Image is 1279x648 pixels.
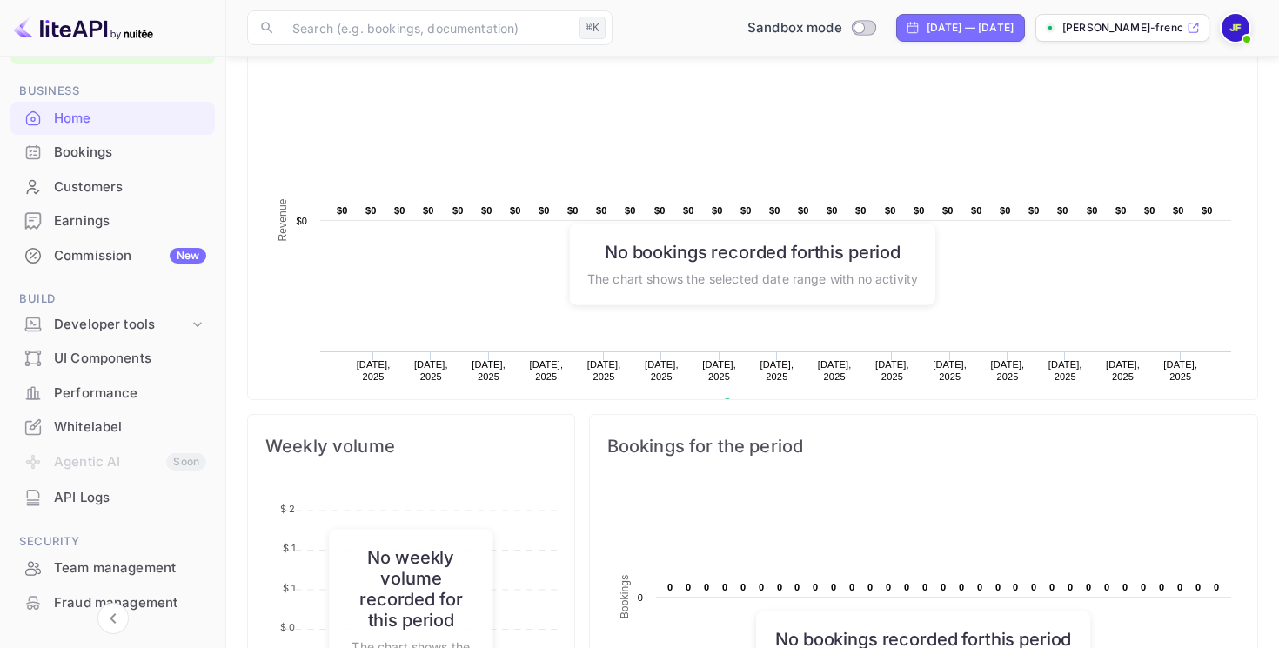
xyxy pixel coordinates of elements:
[942,205,954,216] text: $0
[1122,582,1128,592] text: 0
[97,603,129,634] button: Collapse navigation
[1104,582,1109,592] text: 0
[10,551,215,585] div: Team management
[54,384,206,404] div: Performance
[423,205,434,216] text: $0
[1031,582,1036,592] text: 0
[10,481,215,515] div: API Logs
[1163,359,1197,382] text: [DATE], 2025
[777,582,782,592] text: 0
[747,18,842,38] span: Sandbox mode
[10,342,215,374] a: UI Components
[54,109,206,129] div: Home
[702,359,736,382] text: [DATE], 2025
[10,102,215,136] div: Home
[54,315,189,335] div: Developer tools
[265,432,557,460] span: Weekly volume
[587,269,918,287] p: The chart shows the selected date range with no activity
[760,359,794,382] text: [DATE], 2025
[1028,205,1040,216] text: $0
[798,205,809,216] text: $0
[10,204,215,237] a: Earnings
[625,205,636,216] text: $0
[740,582,746,592] text: 0
[1013,582,1018,592] text: 0
[855,205,867,216] text: $0
[283,582,295,594] tspan: $ 1
[280,621,295,633] tspan: $ 0
[394,205,405,216] text: $0
[619,575,631,619] text: Bookings
[280,503,295,515] tspan: $ 2
[1159,582,1164,592] text: 0
[667,582,673,592] text: 0
[1144,205,1155,216] text: $0
[712,205,723,216] text: $0
[54,418,206,438] div: Whitelabel
[10,586,215,618] a: Fraud management
[539,205,550,216] text: $0
[54,488,206,508] div: API Logs
[54,593,206,613] div: Fraud management
[54,143,206,163] div: Bookings
[481,205,492,216] text: $0
[337,205,348,216] text: $0
[10,551,215,584] a: Team management
[875,359,909,382] text: [DATE], 2025
[1173,205,1184,216] text: $0
[722,582,727,592] text: 0
[914,205,925,216] text: $0
[759,582,764,592] text: 0
[10,170,215,203] a: Customers
[867,582,873,592] text: 0
[1202,205,1213,216] text: $0
[645,359,679,382] text: [DATE], 2025
[347,546,475,630] h6: No weekly volume recorded for this period
[472,359,506,382] text: [DATE], 2025
[818,359,852,382] text: [DATE], 2025
[813,582,818,592] text: 0
[1141,582,1146,592] text: 0
[10,377,215,411] div: Performance
[886,582,891,592] text: 0
[10,377,215,409] a: Performance
[54,211,206,231] div: Earnings
[414,359,448,382] text: [DATE], 2025
[277,198,289,241] text: Revenue
[686,582,691,592] text: 0
[357,359,391,382] text: [DATE], 2025
[10,310,215,340] div: Developer tools
[1177,582,1182,592] text: 0
[510,205,521,216] text: $0
[10,136,215,168] a: Bookings
[831,582,836,592] text: 0
[941,582,946,592] text: 0
[1000,205,1011,216] text: $0
[10,411,215,444] div: Whitelabel
[885,205,896,216] text: $0
[922,582,927,592] text: 0
[991,359,1025,382] text: [DATE], 2025
[10,82,215,101] span: Business
[1195,582,1201,592] text: 0
[10,342,215,376] div: UI Components
[1087,205,1098,216] text: $0
[1222,14,1249,42] img: Jon French
[10,136,215,170] div: Bookings
[10,204,215,238] div: Earnings
[1115,205,1127,216] text: $0
[1214,582,1219,592] text: 0
[794,582,800,592] text: 0
[567,205,579,216] text: $0
[10,170,215,204] div: Customers
[971,205,982,216] text: $0
[740,205,752,216] text: $0
[904,582,909,592] text: 0
[282,10,573,45] input: Search (e.g. bookings, documentation)
[1068,582,1073,592] text: 0
[654,205,666,216] text: $0
[927,20,1014,36] div: [DATE] — [DATE]
[1086,582,1091,592] text: 0
[596,205,607,216] text: $0
[54,177,206,197] div: Customers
